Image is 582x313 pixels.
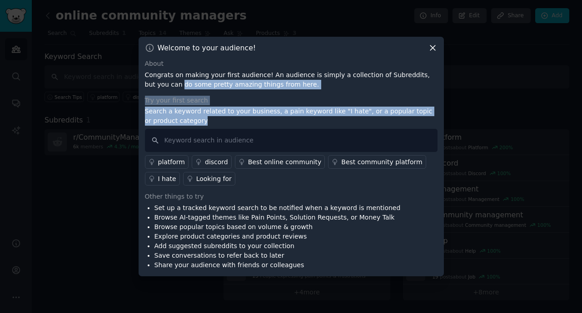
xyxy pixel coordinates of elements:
[158,174,176,184] div: I hate
[154,203,401,213] li: Set up a tracked keyword search to be notified when a keyword is mentioned
[154,232,401,241] li: Explore product categories and product reviews
[145,155,189,169] a: platform
[248,157,322,167] div: Best online community
[205,157,228,167] div: discord
[154,260,401,270] li: Share your audience with friends or colleagues
[183,172,235,186] a: Looking for
[145,70,438,89] p: Congrats on making your first audience! An audience is simply a collection of Subreddits, but you...
[145,172,180,186] a: I hate
[145,59,438,68] div: About
[341,157,422,167] div: Best community platform
[154,241,401,251] li: Add suggested subreddits to your collection
[192,155,232,169] a: discord
[158,157,185,167] div: platform
[154,222,401,232] li: Browse popular topics based on volume & growth
[145,192,438,201] div: Other things to try
[145,107,438,126] p: Search a keyword related to your business, a pain keyword like "I hate", or a popular topic or pr...
[154,251,401,260] li: Save conversations to refer back to later
[145,129,438,152] input: Keyword search in audience
[145,96,438,105] div: Try your first search
[154,213,401,222] li: Browse AI-tagged themes like Pain Points, Solution Requests, or Money Talk
[196,174,232,184] div: Looking for
[158,43,256,53] h3: Welcome to your audience!
[235,155,325,169] a: Best online community
[328,155,426,169] a: Best community platform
